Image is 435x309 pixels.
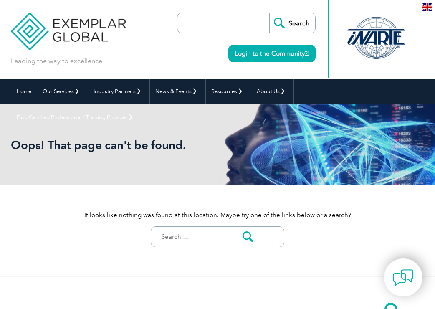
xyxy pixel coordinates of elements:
h1: Oops! That page can't be found. [11,138,238,152]
a: Home [11,79,37,104]
a: Industry Partners [88,79,149,104]
p: It looks like nothing was found at this location. Maybe try one of the links below or a search? [11,210,424,220]
input: Search [269,13,315,33]
a: Login to the Community [228,45,316,62]
a: Our Services [37,79,88,104]
img: en [422,3,432,11]
a: News & Events [150,79,205,104]
a: Resources [206,79,251,104]
input: Submit [238,227,284,247]
a: Find Certified Professional / Training Provider [11,104,142,130]
img: open_square.png [305,51,309,56]
p: Leading the way to excellence [11,56,102,66]
a: About Us [251,79,293,104]
img: contact-chat.png [393,267,414,288]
